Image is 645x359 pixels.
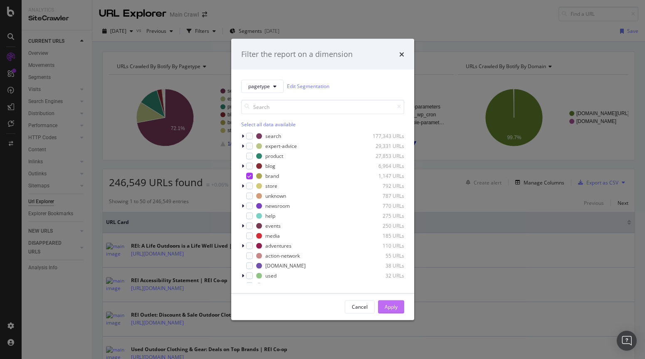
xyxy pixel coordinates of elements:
div: 250 URLs [363,222,404,229]
div: 110 URLs [363,242,404,249]
div: 275 URLs [363,212,404,219]
div: help [265,212,275,219]
div: Select all data available [241,120,404,128]
div: 177,343 URLs [363,133,404,140]
div: 185 URLs [363,232,404,239]
div: product [265,152,283,160]
div: 32 URLs [363,272,404,279]
div: 29 URLs [363,282,404,289]
div: unknown [265,192,286,199]
div: newsroom [265,202,290,209]
span: pagetype [248,83,270,90]
div: 6,964 URLs [363,162,404,170]
button: pagetype [241,79,284,93]
div: Apply [385,303,398,310]
div: 55 URLs [363,252,404,259]
div: 27,853 URLs [363,152,404,160]
div: 38 URLs [363,262,404,269]
div: blog [265,162,275,170]
div: [DOMAIN_NAME] [265,262,306,269]
div: membership [265,282,295,289]
div: 770 URLs [363,202,404,209]
div: expert-advice [265,143,297,150]
button: Apply [378,300,404,313]
div: search [265,133,281,140]
input: Search [241,99,404,114]
div: times [399,49,404,60]
div: Open Intercom Messenger [617,331,637,351]
a: Edit Segmentation [287,82,329,91]
div: 29,331 URLs [363,143,404,150]
button: Cancel [345,300,375,313]
div: 1,147 URLs [363,172,404,179]
div: adventures [265,242,292,249]
div: store [265,182,277,189]
div: events [265,222,281,229]
div: brand [265,172,279,179]
div: action-network [265,252,300,259]
div: used [265,272,277,279]
div: Cancel [352,303,368,310]
div: 787 URLs [363,192,404,199]
div: media [265,232,280,239]
div: modal [231,39,414,320]
div: 792 URLs [363,182,404,189]
div: Filter the report on a dimension [241,49,353,60]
